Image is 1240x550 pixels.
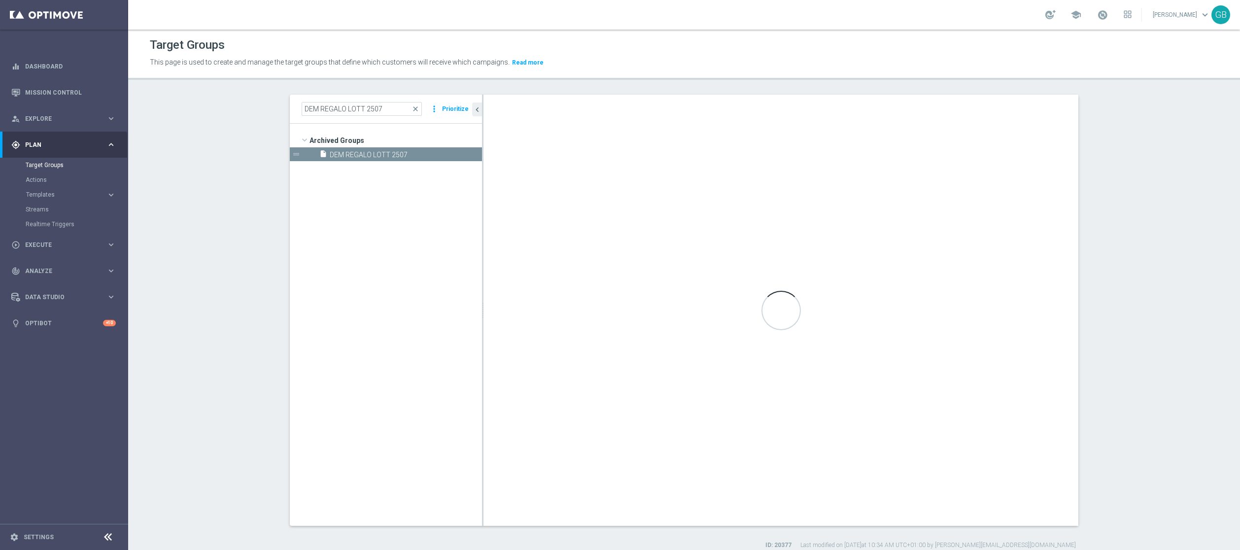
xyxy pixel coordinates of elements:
[765,541,792,550] label: ID: 20377
[25,294,106,300] span: Data Studio
[1152,7,1211,22] a: [PERSON_NAME]keyboard_arrow_down
[11,241,116,249] button: play_circle_outline Execute keyboard_arrow_right
[11,293,106,302] div: Data Studio
[11,79,116,105] div: Mission Control
[26,191,116,199] button: Templates keyboard_arrow_right
[26,220,103,228] a: Realtime Triggers
[25,79,116,105] a: Mission Control
[11,267,20,275] i: track_changes
[25,142,106,148] span: Plan
[11,140,106,149] div: Plan
[11,267,116,275] button: track_changes Analyze keyboard_arrow_right
[106,292,116,302] i: keyboard_arrow_right
[11,310,116,336] div: Optibot
[106,190,116,200] i: keyboard_arrow_right
[25,116,106,122] span: Explore
[11,140,20,149] i: gps_fixed
[11,63,116,70] button: equalizer Dashboard
[11,241,20,249] i: play_circle_outline
[11,319,20,328] i: lightbulb
[11,114,20,123] i: person_search
[103,320,116,326] div: +10
[26,176,103,184] a: Actions
[319,150,327,161] i: insert_drive_file
[11,141,116,149] button: gps_fixed Plan keyboard_arrow_right
[1200,9,1210,20] span: keyboard_arrow_down
[26,158,127,172] div: Target Groups
[26,192,97,198] span: Templates
[25,268,106,274] span: Analyze
[10,533,19,542] i: settings
[26,161,103,169] a: Target Groups
[800,541,1076,550] label: Last modified on [DATE] at 10:34 AM UTC+01:00 by [PERSON_NAME][EMAIL_ADDRESS][DOMAIN_NAME]
[106,240,116,249] i: keyboard_arrow_right
[11,114,106,123] div: Explore
[11,89,116,97] button: Mission Control
[473,105,482,114] i: chevron_left
[472,103,482,116] button: chevron_left
[106,140,116,149] i: keyboard_arrow_right
[511,57,545,68] button: Read more
[26,172,127,187] div: Actions
[26,187,127,202] div: Templates
[106,114,116,123] i: keyboard_arrow_right
[441,103,470,116] button: Prioritize
[25,53,116,79] a: Dashboard
[11,241,106,249] div: Execute
[412,105,419,113] span: close
[26,202,127,217] div: Streams
[302,102,422,116] input: Quick find group or folder
[150,58,510,66] span: This page is used to create and manage the target groups that define which customers will receive...
[25,242,106,248] span: Execute
[11,115,116,123] button: person_search Explore keyboard_arrow_right
[330,151,482,159] span: DEM REGALO LOTT 2507
[310,134,482,147] span: Archived Groups
[150,38,225,52] h1: Target Groups
[11,62,20,71] i: equalizer
[26,206,103,213] a: Streams
[1070,9,1081,20] span: school
[24,534,54,540] a: Settings
[11,53,116,79] div: Dashboard
[429,102,439,116] i: more_vert
[11,267,106,275] div: Analyze
[11,319,116,327] button: lightbulb Optibot +10
[11,293,116,301] button: Data Studio keyboard_arrow_right
[106,266,116,275] i: keyboard_arrow_right
[1211,5,1230,24] div: GB
[25,310,103,336] a: Optibot
[26,192,106,198] div: Templates
[26,217,127,232] div: Realtime Triggers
